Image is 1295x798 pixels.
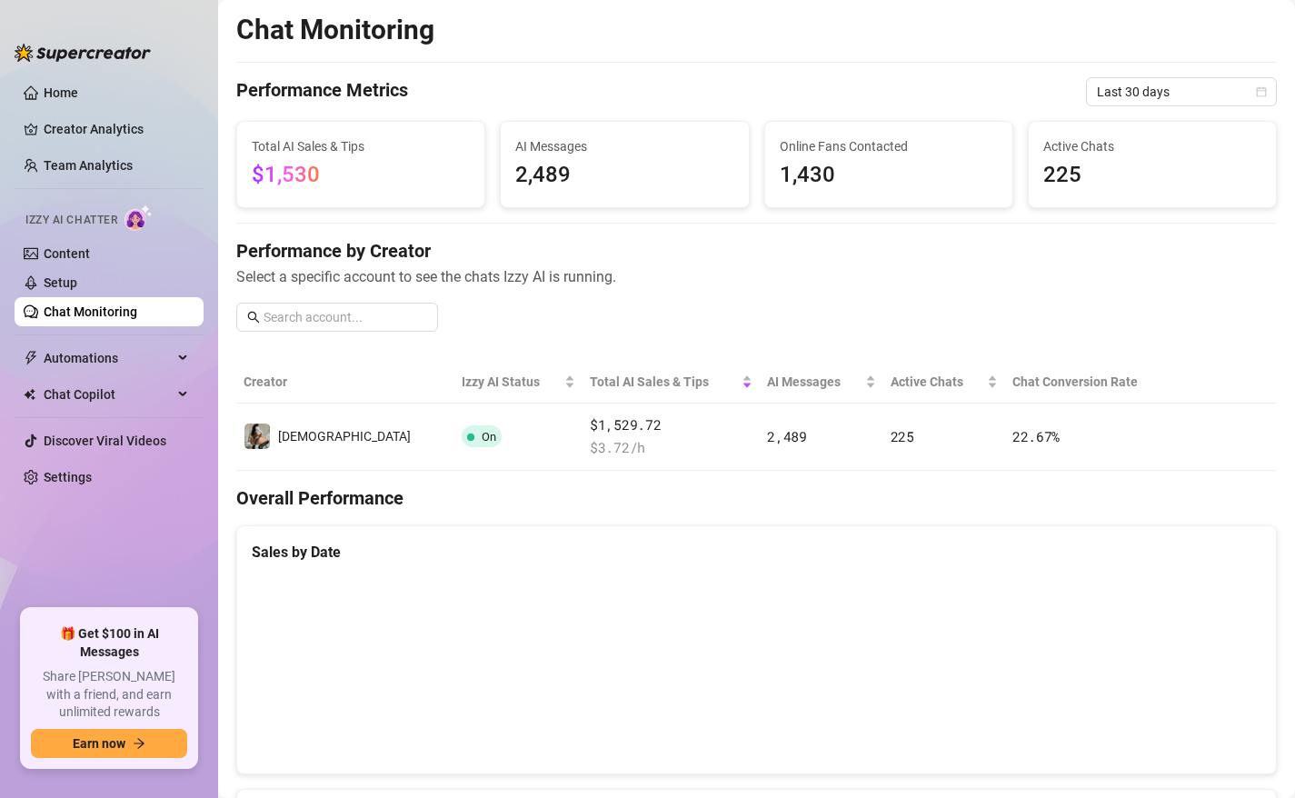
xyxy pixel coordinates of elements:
[44,434,166,448] a: Discover Viral Videos
[44,158,133,173] a: Team Analytics
[44,275,77,290] a: Setup
[44,304,137,319] a: Chat Monitoring
[767,372,861,392] span: AI Messages
[236,13,434,47] h2: Chat Monitoring
[31,625,187,661] span: 🎁 Get $100 in AI Messages
[44,246,90,261] a: Content
[15,44,151,62] img: logo-BBDzfeDw.svg
[44,115,189,144] a: Creator Analytics
[236,77,408,106] h4: Performance Metrics
[590,372,738,392] span: Total AI Sales & Tips
[244,424,270,449] img: Goddess
[247,311,260,324] span: search
[44,470,92,484] a: Settings
[1012,427,1060,445] span: 22.67 %
[25,212,117,229] span: Izzy AI Chatter
[1005,361,1173,404] th: Chat Conversion Rate
[236,361,454,404] th: Creator
[252,136,470,156] span: Total AI Sales & Tips
[44,344,173,373] span: Automations
[1256,86,1267,97] span: calendar
[44,380,173,409] span: Chat Copilot
[590,437,752,459] span: $ 3.72 /h
[1043,158,1261,193] span: 225
[462,372,561,392] span: Izzy AI Status
[1097,78,1266,105] span: Last 30 days
[252,162,320,187] span: $1,530
[252,541,1261,564] div: Sales by Date
[515,136,733,156] span: AI Messages
[515,158,733,193] span: 2,489
[1233,736,1277,780] iframe: Intercom live chat
[133,737,145,750] span: arrow-right
[31,668,187,722] span: Share [PERSON_NAME] with a friend, and earn unlimited rewards
[44,85,78,100] a: Home
[236,238,1277,264] h4: Performance by Creator
[760,361,882,404] th: AI Messages
[767,427,807,445] span: 2,489
[73,736,125,751] span: Earn now
[125,204,153,231] img: AI Chatter
[278,429,411,444] span: [DEMOGRAPHIC_DATA]
[583,361,760,404] th: Total AI Sales & Tips
[780,136,998,156] span: Online Fans Contacted
[1043,136,1261,156] span: Active Chats
[891,372,983,392] span: Active Chats
[590,414,752,436] span: $1,529.72
[482,430,496,444] span: On
[891,427,914,445] span: 225
[780,158,998,193] span: 1,430
[236,265,1277,288] span: Select a specific account to see the chats Izzy AI is running.
[454,361,583,404] th: Izzy AI Status
[24,351,38,365] span: thunderbolt
[24,388,35,401] img: Chat Copilot
[264,307,427,327] input: Search account...
[236,485,1277,511] h4: Overall Performance
[883,361,1005,404] th: Active Chats
[31,729,187,758] button: Earn nowarrow-right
